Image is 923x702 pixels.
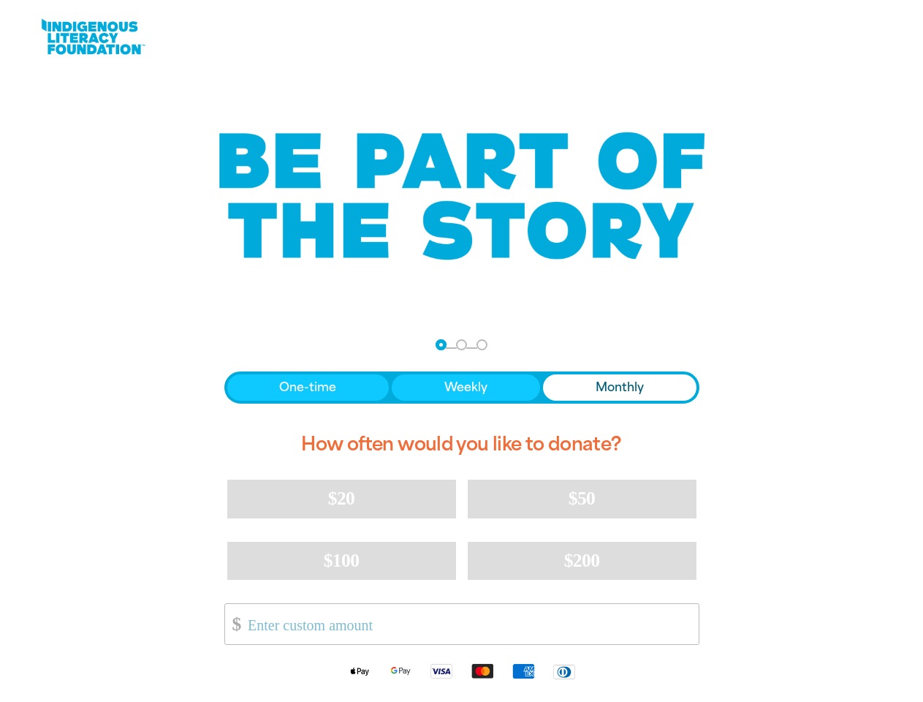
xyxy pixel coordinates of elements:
[476,339,487,350] button: Navigate to step 3 of 3 to enter your payment details
[544,663,585,680] img: Diners Club logo
[227,542,456,580] button: $100
[596,379,644,396] span: Monthly
[380,663,421,679] img: Google Pay logo
[224,421,699,468] h2: How often would you like to donate?
[324,550,360,571] span: $100
[392,374,540,401] button: Weekly
[421,663,462,679] img: Visa logo
[564,550,600,571] span: $200
[224,371,699,404] div: Donation frequency
[503,663,544,679] img: American Express logo
[279,379,336,396] span: One-time
[468,480,696,518] button: $50
[224,651,699,691] div: Available payment methods
[468,542,696,580] button: $200
[238,604,698,644] input: Enter custom amount
[436,339,447,350] button: Navigate to step 1 of 3 to enter your donation amount
[456,339,467,350] button: Navigate to step 2 of 3 to enter your details
[227,480,456,518] button: $20
[462,663,503,679] img: Mastercard logo
[227,374,390,401] button: One-time
[444,379,487,396] span: Weekly
[225,608,241,641] span: $
[328,488,354,509] span: $20
[339,663,380,679] img: Apple Pay logo
[543,374,696,401] button: Monthly
[569,488,595,509] span: $50
[206,103,718,290] img: Be part of the story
